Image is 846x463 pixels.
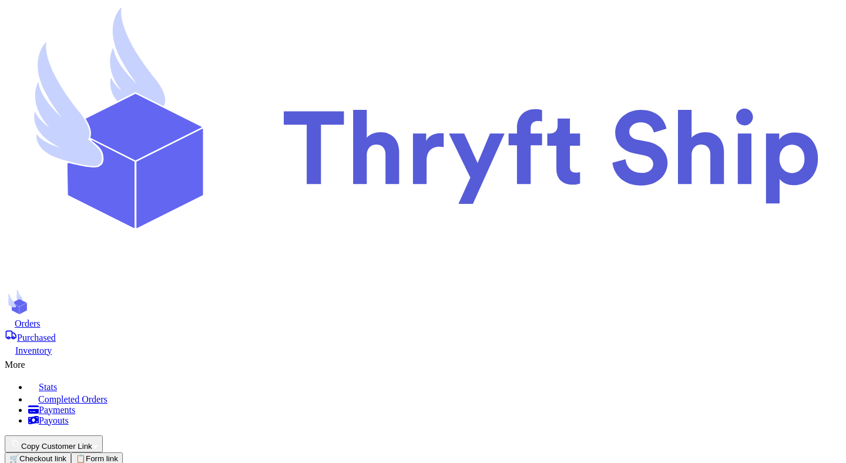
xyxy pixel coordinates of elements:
a: Orders [5,317,841,329]
span: 📋 [76,454,86,463]
button: Copy Customer Link [5,435,103,452]
a: Completed Orders [28,392,841,405]
a: Stats [28,380,841,392]
a: Payouts [28,415,841,426]
a: Purchased [5,329,841,343]
div: More [5,356,841,370]
a: Payments [28,405,841,415]
span: 🛒 [9,454,19,463]
a: Inventory [5,343,841,356]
